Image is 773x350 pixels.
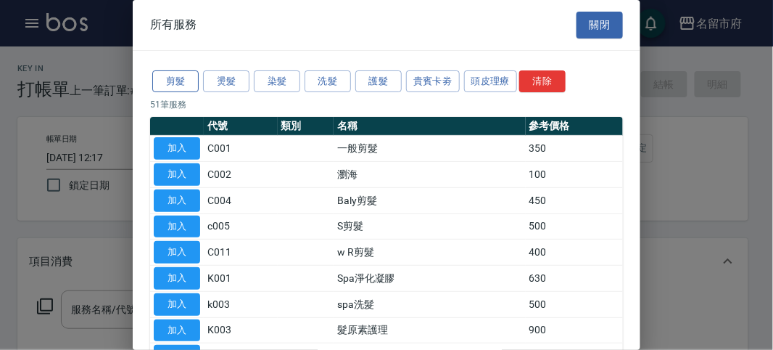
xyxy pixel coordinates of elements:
[334,162,526,188] td: 瀏海
[204,187,278,213] td: C004
[154,216,200,238] button: 加入
[526,187,623,213] td: 450
[334,291,526,317] td: spa洗髮
[526,136,623,162] td: 350
[526,117,623,136] th: 參考價格
[204,136,278,162] td: C001
[154,137,200,160] button: 加入
[154,320,200,342] button: 加入
[526,266,623,292] td: 630
[204,240,278,266] td: C011
[154,190,200,212] button: 加入
[519,70,566,93] button: 清除
[526,162,623,188] td: 100
[154,241,200,264] button: 加入
[526,240,623,266] td: 400
[334,136,526,162] td: 一般剪髮
[305,70,351,93] button: 洗髮
[334,117,526,136] th: 名稱
[204,266,278,292] td: K001
[203,70,249,93] button: 燙髮
[406,70,460,93] button: 貴賓卡劵
[334,317,526,343] td: 髮原素護理
[334,213,526,240] td: S剪髮
[204,291,278,317] td: k003
[154,267,200,290] button: 加入
[204,117,278,136] th: 代號
[355,70,402,93] button: 護髮
[152,70,199,93] button: 剪髮
[204,162,278,188] td: C002
[204,317,278,343] td: K003
[154,163,200,186] button: 加入
[334,187,526,213] td: Baly剪髮
[334,266,526,292] td: Spa淨化凝膠
[204,213,278,240] td: c005
[576,12,623,38] button: 關閉
[334,240,526,266] td: w R剪髮
[526,317,623,343] td: 900
[150,98,623,111] p: 51 筆服務
[154,293,200,316] button: 加入
[150,17,197,32] span: 所有服務
[526,213,623,240] td: 500
[464,70,518,93] button: 頭皮理療
[278,117,334,136] th: 類別
[254,70,300,93] button: 染髮
[526,291,623,317] td: 500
